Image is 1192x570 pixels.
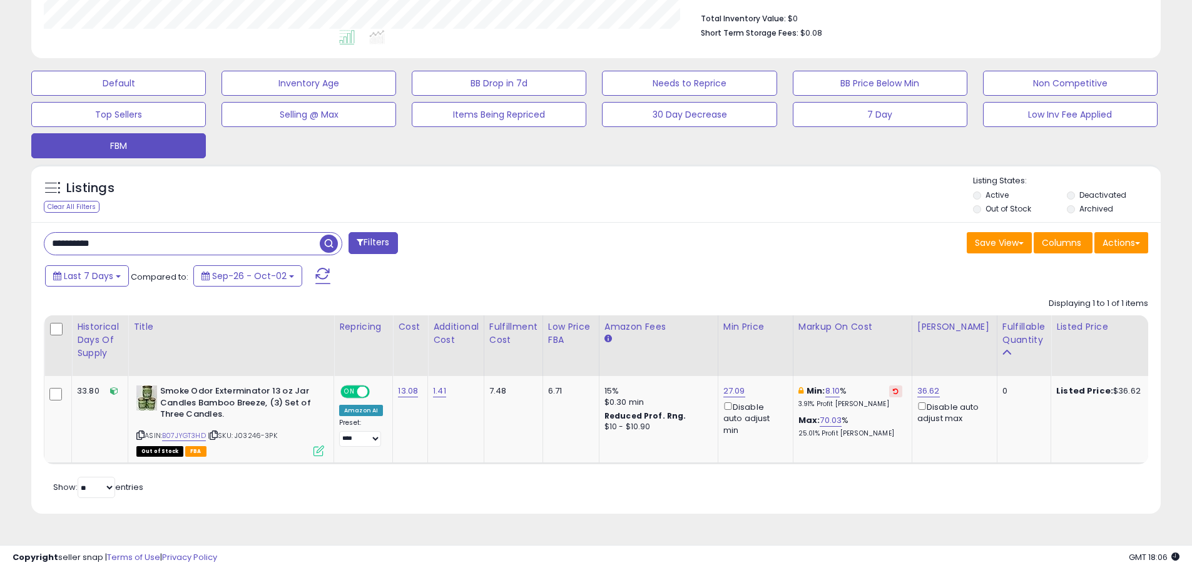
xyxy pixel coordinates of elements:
span: ON [342,387,357,397]
a: Terms of Use [107,551,160,563]
div: 6.71 [548,385,589,397]
div: Historical Days Of Supply [77,320,123,360]
th: The percentage added to the cost of goods (COGS) that forms the calculator for Min & Max prices. [793,315,912,376]
div: 0 [1002,385,1041,397]
div: Amazon AI [339,405,383,416]
button: Selling @ Max [222,102,396,127]
div: ASIN: [136,385,324,455]
p: Listing States: [973,175,1161,187]
span: Last 7 Days [64,270,113,282]
div: Amazon Fees [604,320,713,333]
b: Total Inventory Value: [701,13,786,24]
button: BB Drop in 7d [412,71,586,96]
button: Columns [1034,232,1093,253]
span: All listings that are currently out of stock and unavailable for purchase on Amazon [136,446,183,457]
b: Max: [798,414,820,426]
span: Sep-26 - Oct-02 [212,270,287,282]
div: Fulfillment Cost [489,320,537,347]
button: 30 Day Decrease [602,102,777,127]
b: Short Term Storage Fees: [701,28,798,38]
a: 1.41 [433,385,446,397]
h5: Listings [66,180,115,197]
button: Needs to Reprice [602,71,777,96]
a: Privacy Policy [162,551,217,563]
button: Last 7 Days [45,265,129,287]
a: 13.08 [398,385,418,397]
div: Min Price [723,320,788,333]
div: Fulfillable Quantity [1002,320,1046,347]
button: Non Competitive [983,71,1158,96]
div: 15% [604,385,708,397]
a: 8.10 [825,385,840,397]
div: % [798,415,902,438]
span: OFF [368,387,388,397]
small: Amazon Fees. [604,333,612,345]
span: | SKU: J03246-3PK [208,430,277,440]
div: Title [133,320,329,333]
button: Save View [967,232,1032,253]
p: 3.91% Profit [PERSON_NAME] [798,400,902,409]
div: 7.48 [489,385,533,397]
div: Additional Cost [433,320,479,347]
div: Low Price FBA [548,320,594,347]
button: FBM [31,133,206,158]
span: Columns [1042,237,1081,249]
a: 36.62 [917,385,940,397]
span: FBA [185,446,206,457]
button: 7 Day [793,102,967,127]
a: 70.03 [820,414,842,427]
strong: Copyright [13,551,58,563]
button: BB Price Below Min [793,71,967,96]
div: Cost [398,320,422,333]
div: [PERSON_NAME] [917,320,992,333]
label: Out of Stock [986,203,1031,214]
button: Inventory Age [222,71,396,96]
span: 2025-10-10 18:06 GMT [1129,551,1179,563]
span: Compared to: [131,271,188,283]
button: Items Being Repriced [412,102,586,127]
label: Archived [1079,203,1113,214]
b: Reduced Prof. Rng. [604,410,686,421]
b: Listed Price: [1056,385,1113,397]
button: Top Sellers [31,102,206,127]
b: Smoke Odor Exterminator 13 oz Jar Candles Bamboo Breeze, (3) Set of Three Candles. [160,385,312,424]
div: $10 - $10.90 [604,422,708,432]
div: seller snap | | [13,552,217,564]
div: Markup on Cost [798,320,907,333]
div: Preset: [339,419,383,447]
div: Clear All Filters [44,201,99,213]
label: Active [986,190,1009,200]
button: Sep-26 - Oct-02 [193,265,302,287]
div: Listed Price [1056,320,1164,333]
li: $0 [701,10,1139,25]
a: B07JYGT3HD [162,430,206,441]
span: Show: entries [53,481,143,493]
button: Actions [1094,232,1148,253]
div: Displaying 1 to 1 of 1 items [1049,298,1148,310]
div: $0.30 min [604,397,708,408]
button: Filters [349,232,397,254]
div: $36.62 [1056,385,1160,397]
b: Min: [807,385,825,397]
div: 33.80 [77,385,118,397]
button: Default [31,71,206,96]
span: $0.08 [800,27,822,39]
div: % [798,385,902,409]
img: 51eiJho-q4L._SL40_.jpg [136,385,157,410]
a: 27.09 [723,385,745,397]
div: Disable auto adjust min [723,400,783,436]
p: 25.01% Profit [PERSON_NAME] [798,429,902,438]
button: Low Inv Fee Applied [983,102,1158,127]
div: Disable auto adjust max [917,400,987,424]
label: Deactivated [1079,190,1126,200]
div: Repricing [339,320,387,333]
